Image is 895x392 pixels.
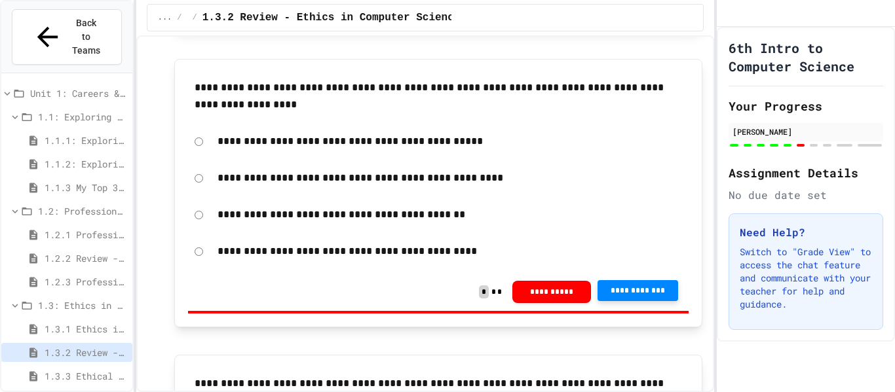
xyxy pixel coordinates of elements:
div: No due date set [729,187,883,203]
p: Switch to "Grade View" to access the chat feature and communicate with your teacher for help and ... [740,245,872,311]
span: 1.3.1 Ethics in Computer Science [45,322,127,336]
span: / [193,12,197,23]
span: 1.3.3 Ethical dilemma reflections [45,369,127,383]
span: 1.3.2 Review - Ethics in Computer Science [202,10,461,26]
span: 1.1.2: Exploring CS Careers - Review [45,157,127,171]
h3: Need Help? [740,224,872,240]
span: 1.1.1: Exploring CS Careers [45,134,127,147]
span: ... [158,12,172,23]
span: 1.2.1 Professional Communication [45,228,127,241]
span: 1.2: Professional Communication [38,204,127,218]
span: Unit 1: Careers & Professionalism [30,86,127,100]
span: / [177,12,181,23]
span: 1.1: Exploring CS Careers [38,110,127,124]
h2: Assignment Details [729,164,883,182]
span: 1.3: Ethics in Computing [38,298,127,312]
h2: Your Progress [729,97,883,115]
div: [PERSON_NAME] [733,126,879,137]
span: Back to Teams [71,16,102,58]
span: 1.2.3 Professional Communication Challenge [45,275,127,289]
span: 1.2.2 Review - Professional Communication [45,251,127,265]
span: 1.1.3 My Top 3 CS Careers! [45,181,127,194]
span: 1.3.2 Review - Ethics in Computer Science [45,346,127,359]
h1: 6th Intro to Computer Science [729,39,883,75]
